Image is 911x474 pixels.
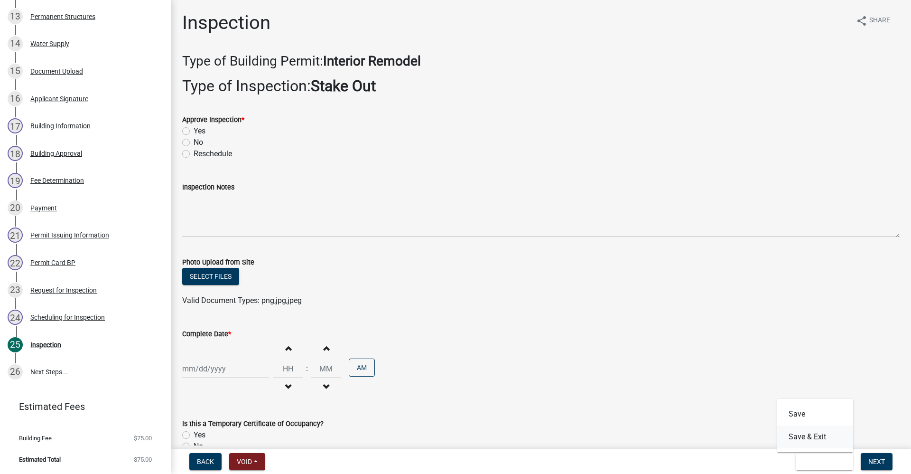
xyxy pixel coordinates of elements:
[777,399,853,452] div: Save & Exit
[777,426,853,448] button: Save & Exit
[30,13,95,20] div: Permanent Structures
[182,117,244,123] label: Approve Inspection
[194,137,203,148] label: No
[30,68,83,75] div: Document Upload
[30,95,88,102] div: Applicant Signature
[273,359,303,379] input: Hours
[30,314,105,321] div: Scheduling for Inspection
[796,453,853,470] button: Save & Exit
[30,287,97,294] div: Request for Inspection
[194,441,203,452] label: No
[189,453,222,470] button: Back
[30,177,84,184] div: Fee Determination
[30,205,57,211] div: Payment
[182,184,234,191] label: Inspection Notes
[803,458,840,465] span: Save & Exit
[8,397,156,416] a: Estimated Fees
[8,200,23,216] div: 20
[229,453,265,470] button: Void
[303,363,311,374] div: :
[182,77,900,95] h2: Type of Inspection:
[8,173,23,188] div: 19
[311,359,341,379] input: Minutes
[134,456,152,463] span: $75.00
[777,403,853,426] button: Save
[30,341,61,348] div: Inspection
[8,36,23,51] div: 14
[8,146,23,161] div: 18
[197,458,214,465] span: Back
[19,456,61,463] span: Estimated Total
[856,15,867,27] i: share
[182,259,254,266] label: Photo Upload from Site
[182,296,302,305] span: Valid Document Types: png,jpg,jpeg
[8,118,23,133] div: 17
[182,53,900,69] h3: Type of Building Permit:
[30,259,75,266] div: Permit Card BP
[182,421,324,427] label: Is this a Temporary Certificate of Occupancy?
[323,53,421,69] strong: Interior Remodel
[194,125,205,137] label: Yes
[30,123,91,129] div: Building Information
[8,310,23,325] div: 24
[8,64,23,79] div: 15
[349,359,375,377] button: AM
[8,337,23,352] div: 25
[237,458,252,465] span: Void
[848,11,898,30] button: shareShare
[182,359,269,379] input: mm/dd/yyyy
[30,40,69,47] div: Water Supply
[311,77,376,95] strong: Stake Out
[869,15,890,27] span: Share
[182,331,231,338] label: Complete Date
[8,364,23,379] div: 26
[8,255,23,270] div: 22
[30,232,109,238] div: Permit Issuing Information
[134,435,152,441] span: $75.00
[8,283,23,298] div: 23
[8,91,23,106] div: 16
[868,458,885,465] span: Next
[8,228,23,243] div: 21
[8,9,23,24] div: 13
[194,148,232,160] label: Reschedule
[19,435,52,441] span: Building Fee
[182,11,270,34] h1: Inspection
[30,150,82,157] div: Building Approval
[182,268,239,285] button: Select files
[194,429,205,441] label: Yes
[861,453,892,470] button: Next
